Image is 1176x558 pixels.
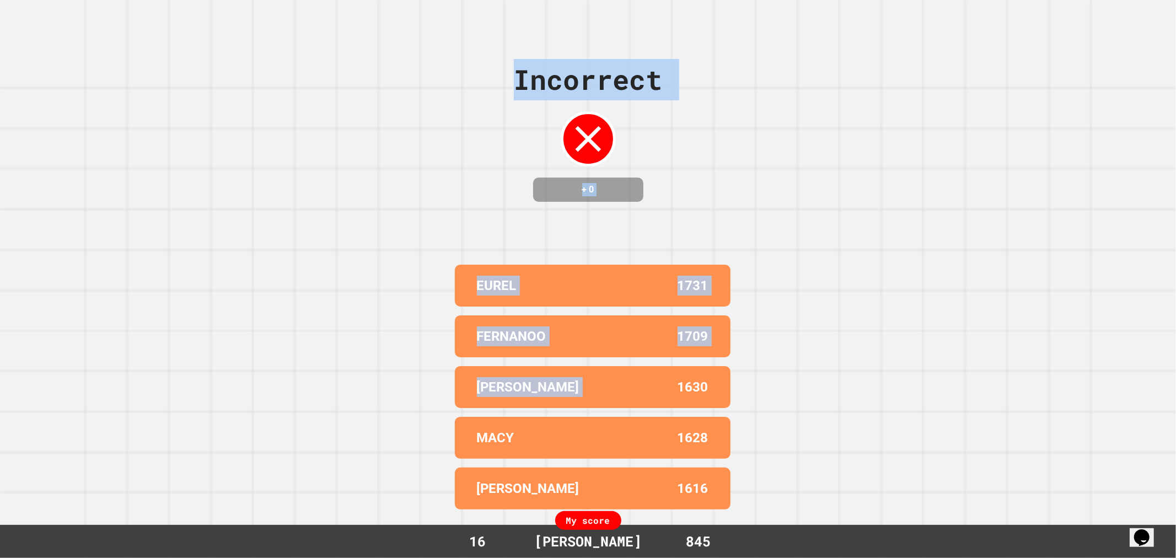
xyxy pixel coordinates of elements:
[678,479,708,498] p: 1616
[678,428,708,448] p: 1628
[1130,514,1165,547] iframe: chat widget
[477,326,546,346] p: FERNANOO
[544,183,632,196] h4: + 0
[437,531,519,552] div: 16
[555,511,621,530] div: My score
[657,531,740,552] div: 845
[678,377,708,397] p: 1630
[477,276,517,296] p: EUREL
[523,531,653,552] div: [PERSON_NAME]
[514,59,663,100] div: Incorrect
[477,428,514,448] p: MACY
[477,479,579,498] p: [PERSON_NAME]
[678,276,708,296] p: 1731
[678,326,708,346] p: 1709
[477,377,579,397] p: [PERSON_NAME]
